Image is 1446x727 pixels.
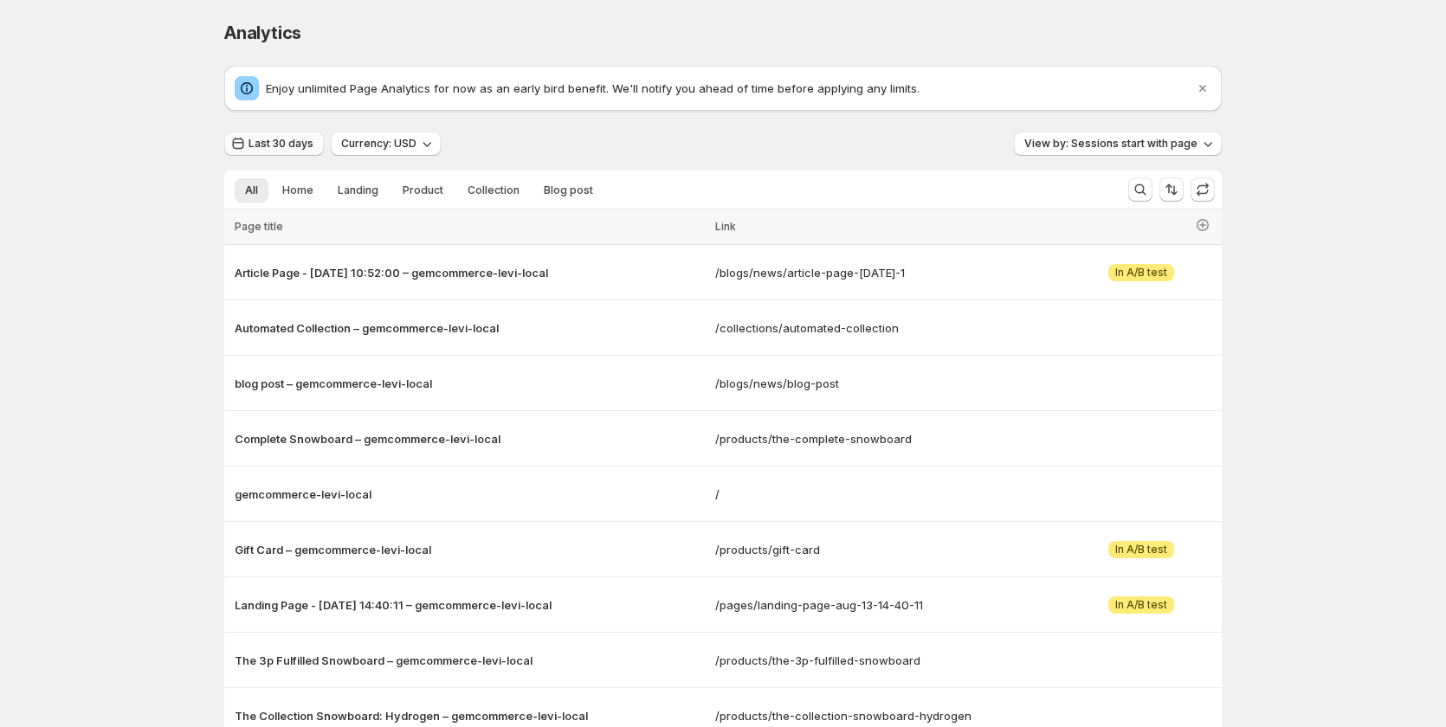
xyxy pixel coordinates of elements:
button: Gift Card – gemcommerce-levi-local [235,541,705,558]
span: All [245,183,258,197]
button: Last 30 days [224,132,324,156]
span: In A/B test [1115,598,1167,612]
p: Enjoy unlimited Page Analytics for now as an early bird benefit. We'll notify you ahead of time b... [266,80,1194,97]
button: Sort the results [1159,177,1184,202]
span: Collection [468,183,520,197]
span: Home [282,183,313,197]
span: Link [715,220,736,233]
a: /blogs/news/article-page-[DATE]-1 [715,264,1061,281]
span: Currency: USD [341,137,416,151]
span: Analytics [224,23,301,43]
a: /collections/automated-collection [715,319,1061,337]
span: Landing [338,183,378,197]
button: The 3p Fulfilled Snowboard – gemcommerce-levi-local [235,652,705,669]
span: View by: Sessions start with page [1024,137,1197,151]
button: gemcommerce-levi-local [235,486,705,503]
span: In A/B test [1115,266,1167,280]
button: Landing Page - [DATE] 14:40:11 – gemcommerce-levi-local [235,596,705,614]
span: Product [403,183,443,197]
a: /pages/landing-page-aug-13-14-40-11 [715,596,1061,614]
button: View by: Sessions start with page [1014,132,1222,156]
button: Automated Collection – gemcommerce-levi-local [235,319,705,337]
button: blog post – gemcommerce-levi-local [235,375,705,392]
a: /products/the-3p-fulfilled-snowboard [715,652,1061,669]
button: Article Page - [DATE] 10:52:00 – gemcommerce-levi-local [235,264,705,281]
button: Dismiss notification [1191,76,1215,100]
button: Search and filter results [1128,177,1152,202]
a: / [715,486,1061,503]
button: The Collection Snowboard: Hydrogen – gemcommerce-levi-local [235,707,705,724]
span: Page title [235,220,283,233]
button: Currency: USD [331,132,441,156]
span: Last 30 days [249,137,313,151]
a: /blogs/news/blog-post [715,375,1061,392]
button: Complete Snowboard – gemcommerce-levi-local [235,430,705,447]
a: /products/the-collection-snowboard-hydrogen [715,707,1061,724]
span: Blog post [544,183,593,197]
span: In A/B test [1115,543,1167,557]
a: /products/gift-card [715,541,1061,558]
a: /products/the-complete-snowboard [715,430,1061,447]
